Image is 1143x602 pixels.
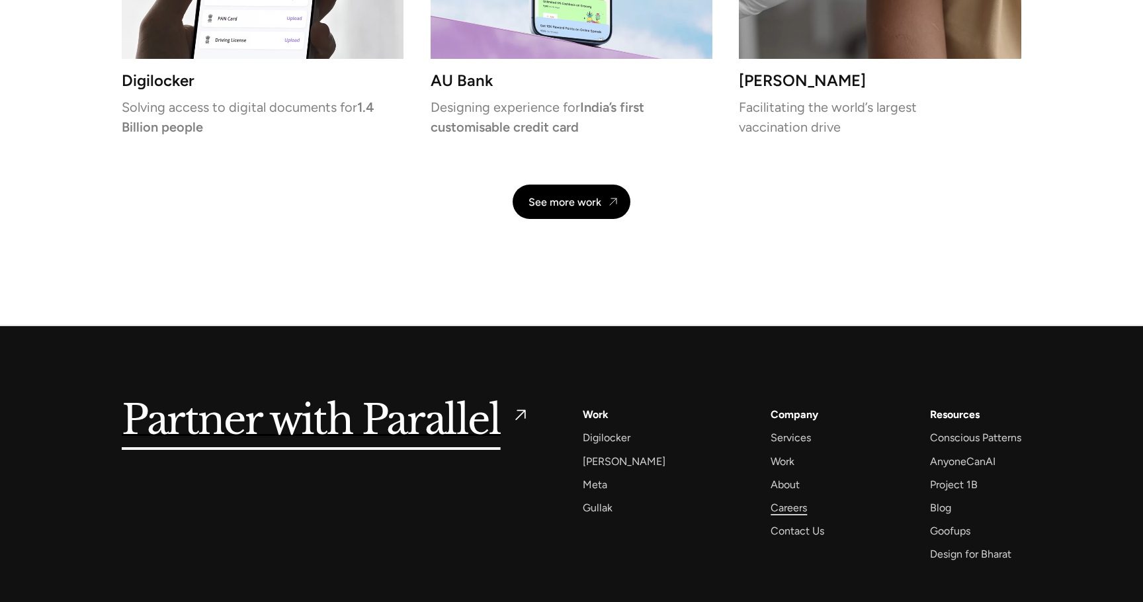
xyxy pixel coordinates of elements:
a: Company [771,406,818,423]
a: Work [771,452,794,470]
a: About [771,476,800,494]
h3: Digilocker [122,75,404,86]
a: Meta [583,476,607,494]
strong: India’s first customisable credit card [431,99,644,135]
a: Blog [930,499,951,517]
a: Conscious Patterns [930,429,1021,447]
div: See more work [529,196,601,208]
h3: [PERSON_NAME] [739,75,1021,86]
strong: 1.4 Billion people [122,99,374,135]
a: Partner with Parallel [122,406,530,436]
a: Services [771,429,811,447]
a: Project 1B [930,476,978,494]
h5: Partner with Parallel [122,406,501,436]
a: Digilocker [583,429,630,447]
h3: AU Bank [431,75,713,86]
a: Work [583,406,609,423]
a: Goofups [930,522,970,540]
a: Design for Bharat [930,545,1011,563]
p: Designing experience for [431,103,713,132]
p: Facilitating the world’s largest vaccination drive [739,103,1021,132]
a: AnyoneCanAI [930,452,995,470]
a: See more work [513,185,630,219]
a: [PERSON_NAME] [583,452,665,470]
a: Gullak [583,499,613,517]
a: Careers [771,499,807,517]
div: Resources [930,406,980,423]
a: Contact Us [771,522,824,540]
p: Solving access to digital documents for [122,103,404,132]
